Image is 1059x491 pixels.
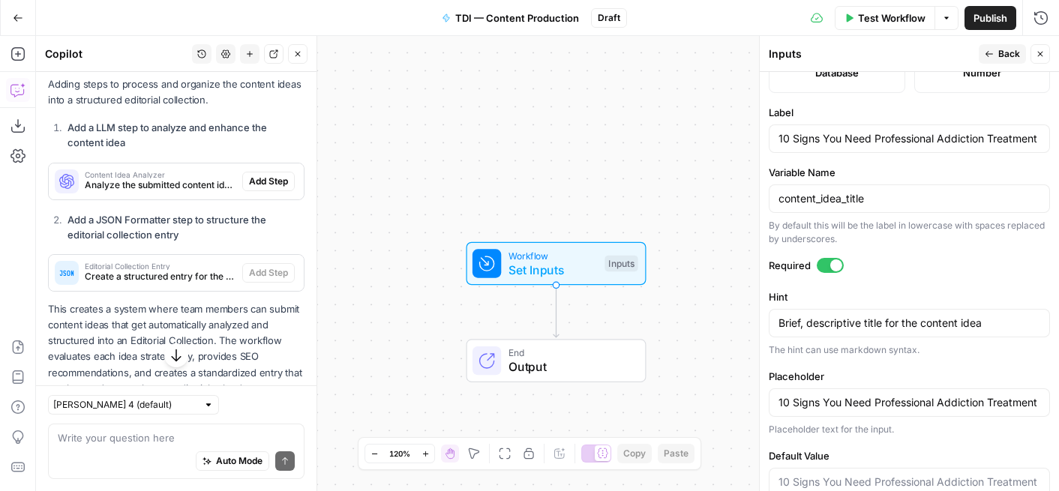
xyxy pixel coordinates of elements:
[48,76,304,108] p: Adding steps to process and organize the content ideas into a structured editorial collection.
[417,242,696,286] div: WorkflowSet InputsInputs
[249,175,288,188] span: Add Step
[858,10,925,25] span: Test Workflow
[778,316,1040,331] textarea: Brief, descriptive title for the content idea
[769,369,1050,384] label: Placeholder
[48,301,304,412] p: This creates a system where team members can submit content ideas that get automatically analyzed...
[508,346,631,360] span: End
[67,214,266,241] strong: Add a JSON Formatter step to structure the editorial collection entry
[769,423,1050,436] div: Placeholder text for the input.
[835,6,935,30] button: Test Workflow
[508,248,598,262] span: Workflow
[815,65,859,80] span: Database
[964,6,1016,30] button: Publish
[85,262,236,270] span: Editorial Collection Entry
[242,172,295,191] button: Add Step
[973,10,1007,25] span: Publish
[617,444,652,463] button: Copy
[196,451,269,471] button: Auto Mode
[778,475,1040,490] input: 10 Signs You Need Professional Addiction Treatment
[508,261,598,279] span: Set Inputs
[664,447,688,460] span: Paste
[85,171,236,178] span: Content Idea Analyzer
[769,165,1050,180] label: Variable Name
[389,448,410,460] span: 120%
[769,219,1050,246] div: By default this will be the label in lowercase with spaces replaced by underscores.
[604,256,637,272] div: Inputs
[623,447,646,460] span: Copy
[769,46,974,61] div: Inputs
[769,289,1050,304] label: Hint
[455,10,579,25] span: TDI — Content Production
[769,258,1050,273] label: Required
[216,454,262,468] span: Auto Mode
[508,358,631,376] span: Output
[778,191,1040,206] input: _signs_you_need_professional_addiction_treatment
[769,448,1050,463] label: Default Value
[67,121,267,148] strong: Add a LLM step to analyze and enhance the content idea
[53,397,197,412] input: Claude Sonnet 4 (default)
[769,105,1050,120] label: Label
[417,339,696,382] div: EndOutput
[249,266,288,280] span: Add Step
[963,65,1001,80] span: Number
[778,395,1040,410] input: Input Placeholder
[598,11,620,25] span: Draft
[658,444,694,463] button: Paste
[85,178,236,192] span: Analyze the submitted content idea and provide strategic recommendations
[769,343,1050,357] div: The hint can use markdown syntax.
[242,263,295,283] button: Add Step
[778,131,1040,146] input: Input Label
[85,270,236,283] span: Create a structured entry for the Editorial Collection database
[45,46,187,61] div: Copilot
[433,6,588,30] button: TDI — Content Production
[998,47,1020,61] span: Back
[553,285,559,337] g: Edge from start to end
[979,44,1026,64] button: Back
